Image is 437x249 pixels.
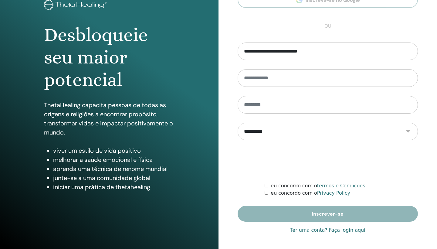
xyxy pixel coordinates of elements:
a: termos e Condições [317,183,365,189]
li: junte-se a uma comunidade global [53,173,174,182]
label: eu concordo com o [271,189,350,197]
a: Ter uma conta? Faça login aqui [290,227,365,234]
iframe: reCAPTCHA [282,149,374,173]
li: viver um estilo de vida positivo [53,146,174,155]
p: ThetaHealing capacita pessoas de todas as origens e religiões a encontrar propósito, transformar ... [44,101,174,137]
label: eu concordo com o [271,182,365,189]
li: melhorar a saúde emocional e física [53,155,174,164]
span: ou [321,22,334,30]
li: aprenda uma técnica de renome mundial [53,164,174,173]
li: iniciar uma prática de thetahealing [53,182,174,192]
a: Privacy Policy [317,190,350,196]
h1: Desbloqueie seu maior potencial [44,24,174,91]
